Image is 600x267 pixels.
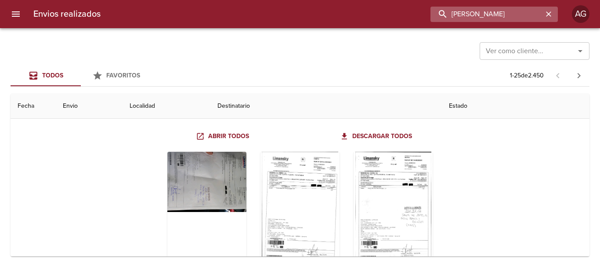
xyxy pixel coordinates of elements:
[11,94,56,119] th: Fecha
[56,94,123,119] th: Envio
[106,72,140,79] span: Favoritos
[11,65,151,86] div: Tabs Envios
[5,4,26,25] button: menu
[123,94,210,119] th: Localidad
[194,128,253,145] a: Abrir todos
[210,94,442,119] th: Destinatario
[338,128,416,145] a: Descargar todos
[568,65,589,86] span: Pagina siguiente
[572,5,589,23] div: AG
[574,45,586,57] button: Abrir
[33,7,101,21] h6: Envios realizados
[342,131,412,142] span: Descargar todos
[354,152,433,262] div: Arir imagen
[510,71,544,80] p: 1 - 25 de 2.450
[167,152,246,262] div: Arir imagen
[430,7,543,22] input: buscar
[198,131,249,142] span: Abrir todos
[547,71,568,80] span: Pagina anterior
[260,152,340,262] div: Arir imagen
[442,94,589,119] th: Estado
[42,72,63,79] span: Todos
[572,5,589,23] div: Abrir información de usuario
